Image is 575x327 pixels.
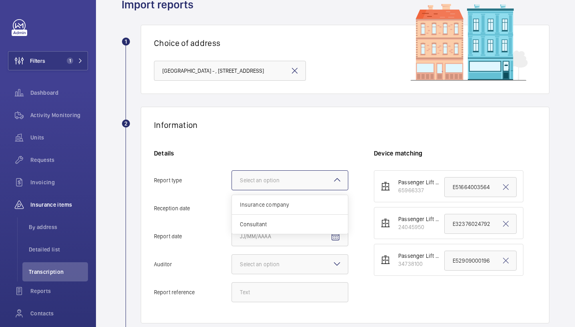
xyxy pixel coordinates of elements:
button: Open calendar [326,227,345,246]
img: elevator.svg [381,255,390,265]
span: Report type [154,177,232,183]
div: Passenger Lift Block B [398,252,439,260]
span: 1 [67,58,73,64]
span: Units [30,134,88,142]
div: 1 [122,38,130,46]
h6: Details [154,149,348,158]
div: 34738100 [398,260,439,268]
img: buildings [370,3,530,81]
div: 24045950 [398,223,439,231]
span: Insurance company [240,201,340,209]
div: 65966337 [398,186,439,194]
span: Consultant [240,220,340,228]
span: Auditor [154,261,232,267]
span: Activity Monitoring [30,111,88,119]
div: 2 [122,120,130,128]
span: Reception date [154,205,232,211]
h1: Choice of address [154,38,536,48]
h1: Information [154,120,198,130]
span: Insurance items [30,201,88,209]
span: Requests [30,156,88,164]
div: Passenger Lift Block A [398,215,439,223]
input: Report dateOpen calendar [232,226,348,246]
div: Select an option [240,176,299,184]
div: Select an option [240,260,299,268]
span: Contacts [30,309,88,317]
button: Filters1 [8,51,88,70]
span: Transcription [29,268,88,276]
input: Ref. appearing on the document [444,214,517,234]
span: Dashboard [30,89,88,97]
span: Report reference [154,289,232,295]
span: Reports [30,287,88,295]
span: Detailed list [29,245,88,253]
ng-dropdown-panel: Options list [232,195,348,234]
span: Report date [154,233,232,239]
div: Passenger Lift Block C [398,178,439,186]
h6: Device matching [374,149,536,158]
input: Type the address [154,61,306,81]
input: Report reference [232,282,348,302]
span: Filters [30,57,45,65]
img: elevator.svg [381,181,390,191]
input: Ref. appearing on the document [444,177,517,197]
span: Invoicing [30,178,88,186]
img: elevator.svg [381,218,390,228]
input: Ref. appearing on the document [444,251,517,271]
span: By address [29,223,88,231]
